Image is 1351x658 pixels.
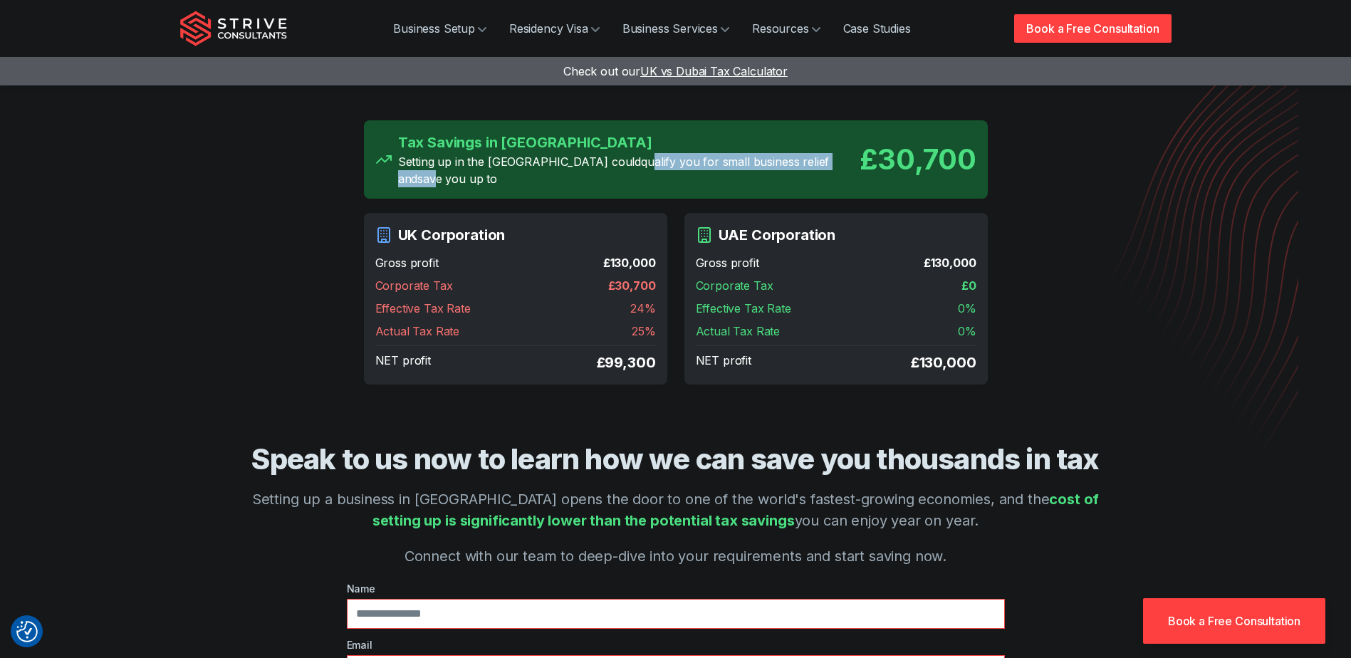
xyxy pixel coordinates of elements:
span: £ 99,300 [597,352,656,373]
a: Book a Free Consultation [1143,598,1325,644]
img: Revisit consent button [16,621,38,642]
span: £ 130,000 [924,254,976,271]
span: Actual Tax Rate [696,323,781,340]
div: £ 30,700 [860,138,976,181]
span: 0 % [958,323,976,340]
span: Effective Tax Rate [696,300,791,317]
label: Email [347,637,1005,652]
span: 0 % [958,300,976,317]
a: Check out ourUK vs Dubai Tax Calculator [563,64,788,78]
a: Residency Visa [498,14,611,43]
span: 25 % [632,323,656,340]
span: Corporate Tax [696,277,773,294]
span: £ 130,000 [603,254,656,271]
span: £ 30,700 [608,277,656,294]
span: NET profit [375,352,431,373]
a: Resources [741,14,832,43]
span: Gross profit [696,254,759,271]
span: Effective Tax Rate [375,300,471,317]
span: £ 130,000 [911,352,976,373]
img: Strive Consultants [180,11,287,46]
h3: UAE Corporation [719,224,836,246]
h2: Speak to us now to learn how we can save you thousands in tax [237,442,1115,477]
p: Connect with our team to deep-dive into your requirements and start saving now. [237,531,1115,567]
p: Setting up in the [GEOGRAPHIC_DATA] could qualify you for small business relief and save you up to [398,153,860,187]
span: Corporate Tax [375,277,453,294]
span: Actual Tax Rate [375,323,460,340]
a: Case Studies [832,14,922,43]
button: Consent Preferences [16,621,38,642]
a: Book a Free Consultation [1014,14,1171,43]
a: Business Services [611,14,741,43]
span: £ 0 [961,277,976,294]
span: Gross profit [375,254,439,271]
a: Business Setup [382,14,498,43]
p: Setting up a business in [GEOGRAPHIC_DATA] opens the door to one of the world's fastest-growing e... [237,489,1115,531]
span: 24 % [630,300,656,317]
h3: Tax Savings in [GEOGRAPHIC_DATA] [398,132,860,153]
span: NET profit [696,352,751,373]
h3: UK Corporation [398,224,506,246]
label: Name [347,581,1005,596]
span: UK vs Dubai Tax Calculator [640,64,788,78]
